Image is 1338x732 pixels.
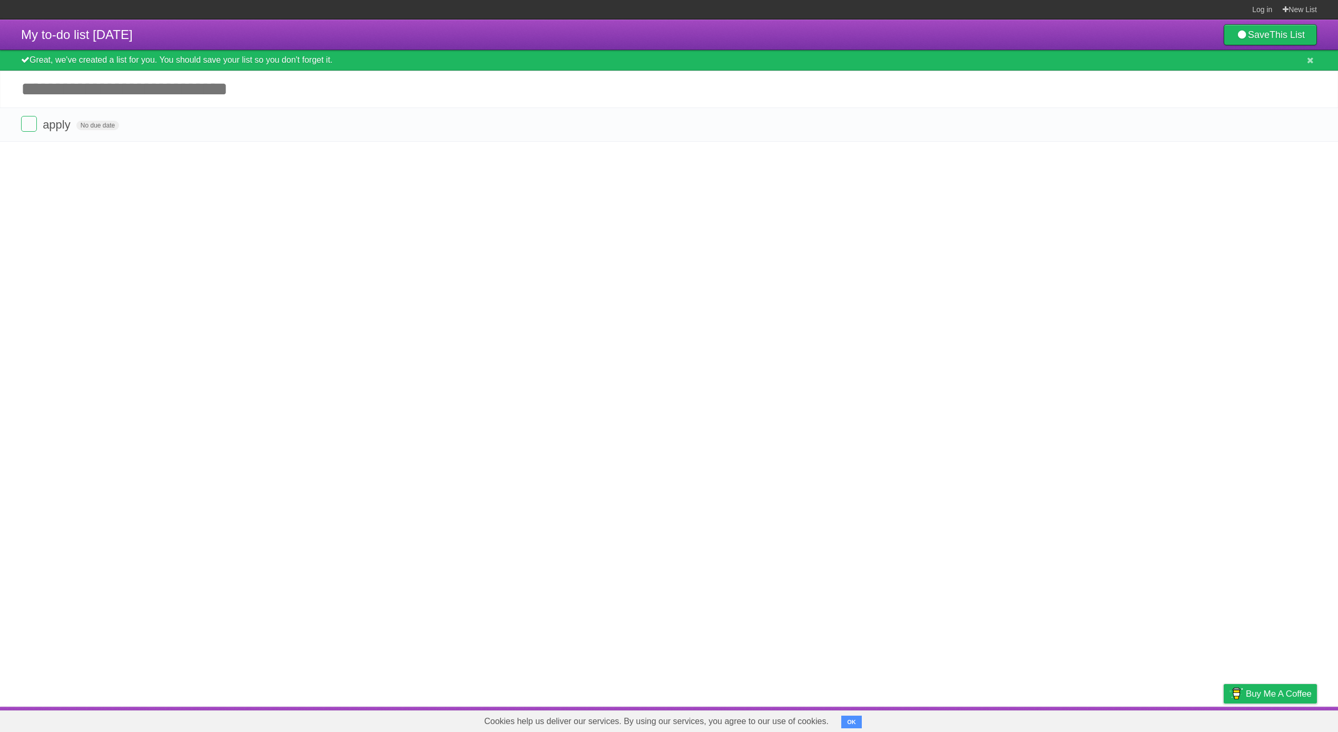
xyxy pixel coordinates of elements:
[1118,709,1161,729] a: Developers
[474,711,839,732] span: Cookies help us deliver our services. By using our services, you agree to our use of cookies.
[1210,709,1237,729] a: Privacy
[21,116,37,132] label: Done
[1224,24,1317,45] a: SaveThis List
[1251,709,1317,729] a: Suggest a feature
[1174,709,1197,729] a: Terms
[841,716,862,728] button: OK
[1246,685,1312,703] span: Buy me a coffee
[1229,685,1243,702] img: Buy me a coffee
[43,118,73,131] span: apply
[1084,709,1106,729] a: About
[21,27,133,42] span: My to-do list [DATE]
[76,121,119,130] span: No due date
[1270,30,1305,40] b: This List
[1224,684,1317,704] a: Buy me a coffee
